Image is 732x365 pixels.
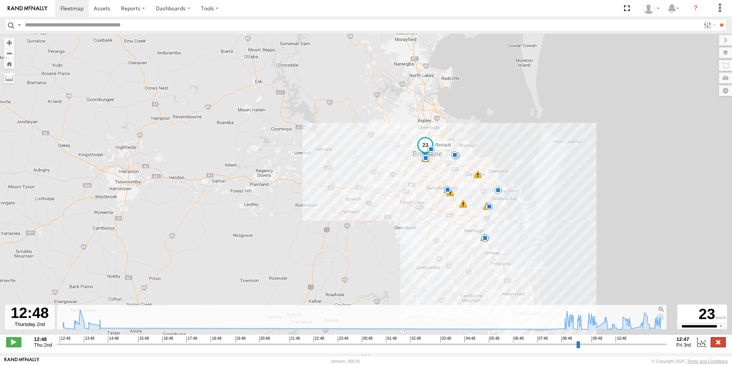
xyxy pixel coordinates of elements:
[34,342,52,348] span: Thu 2nd Oct 2025
[138,336,149,342] span: 15:48
[537,336,548,342] span: 07:48
[422,155,429,162] div: 6
[331,359,360,363] div: Version: 309.01
[719,85,732,96] label: Map Settings
[108,336,119,342] span: 14:48
[16,20,22,31] label: Search Query
[676,336,691,342] strong: 12:47
[386,336,397,342] span: 01:48
[591,336,602,342] span: 09:48
[440,336,451,342] span: 03:48
[489,336,500,342] span: 05:48
[690,2,702,15] i: ?
[338,336,348,342] span: 23:48
[711,337,726,347] label: Close
[616,336,626,342] span: 10:48
[60,336,70,342] span: 12:48
[513,336,524,342] span: 06:48
[410,336,421,342] span: 02:48
[8,6,47,11] img: rand-logo.svg
[4,357,39,365] a: Visit our Website
[464,336,475,342] span: 04:48
[362,336,373,342] span: 00:48
[6,337,21,347] label: Play/Stop
[678,306,726,323] div: 23
[162,336,173,342] span: 16:48
[701,20,717,31] label: Search Filter Options
[84,336,95,342] span: 13:48
[4,73,15,83] label: Measure
[314,336,324,342] span: 22:48
[235,336,246,342] span: 19:48
[211,336,221,342] span: 18:48
[4,48,15,59] button: Zoom out
[435,143,451,148] span: Renault
[34,336,52,342] strong: 12:48
[4,59,15,69] button: Zoom Home
[289,336,300,342] span: 21:48
[483,202,491,210] div: 7
[687,359,728,363] a: Terms and Conditions
[676,342,691,348] span: Fri 3rd Oct 2025
[4,37,15,48] button: Zoom in
[640,3,662,14] div: Darren Ward
[652,359,728,363] div: © Copyright 2025 -
[259,336,270,342] span: 20:48
[561,336,572,342] span: 08:48
[474,171,482,178] div: 7
[186,336,197,342] span: 17:48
